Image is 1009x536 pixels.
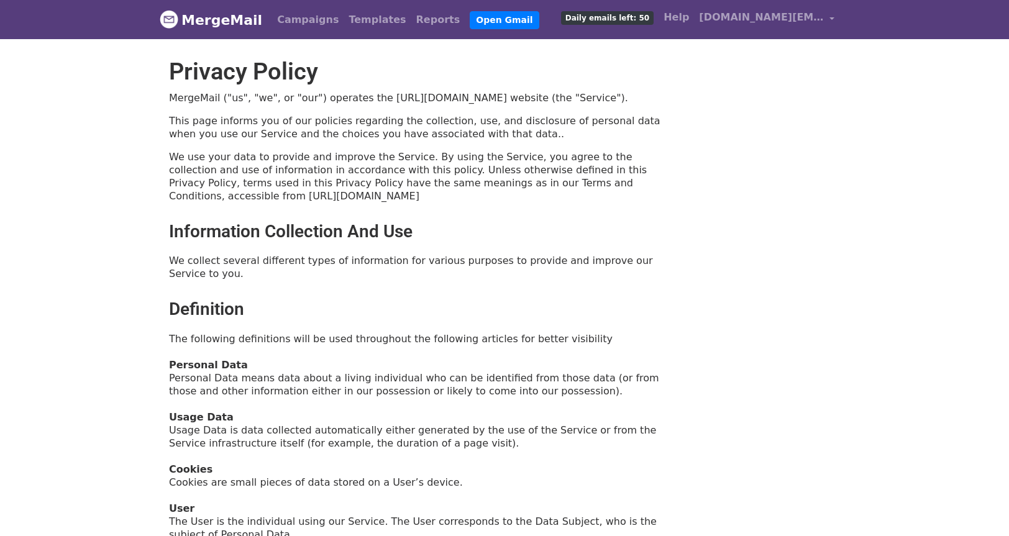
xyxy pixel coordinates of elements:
[169,114,668,140] p: This page informs you of our policies regarding the collection, use, and disclosure of personal d...
[169,58,668,86] h1: Privacy Policy
[699,10,823,25] span: [DOMAIN_NAME][EMAIL_ADDRESS][DOMAIN_NAME]
[556,5,659,30] a: Daily emails left: 50
[160,10,178,29] img: MergeMail logo
[169,254,668,280] p: We collect several different types of information for various purposes to provide and improve our...
[169,91,668,104] p: MergeMail ("us", "we", or "our") operates the [URL][DOMAIN_NAME] website (the "Service").
[169,502,194,514] strong: User
[160,7,262,33] a: MergeMail
[169,150,668,202] p: We use your data to provide and improve the Service. By using the Service, you agree to the colle...
[169,463,212,475] strong: Cookies
[169,359,248,371] strong: Personal Data
[659,5,694,30] a: Help
[169,299,668,320] h2: Definition
[561,11,654,25] span: Daily emails left: 50
[169,411,234,423] strong: Usage Data
[470,11,539,29] a: Open Gmail
[272,7,344,32] a: Campaigns
[411,7,465,32] a: Reports
[344,7,411,32] a: Templates
[694,5,839,34] a: [DOMAIN_NAME][EMAIL_ADDRESS][DOMAIN_NAME]
[169,221,668,242] h2: Information Collection And Use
